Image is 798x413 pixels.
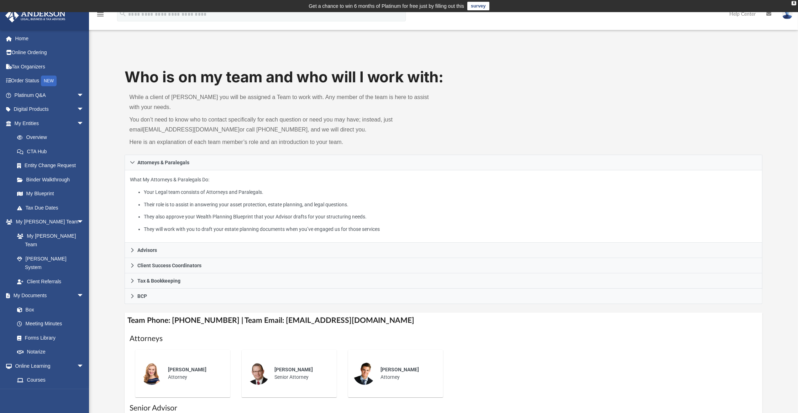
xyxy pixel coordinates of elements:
[5,74,95,88] a: Order StatusNEW
[125,273,763,289] a: Tax & Bookkeeping
[5,60,95,74] a: Tax Organizers
[77,215,91,229] span: arrow_drop_down
[10,274,91,289] a: Client Referrals
[137,248,157,253] span: Advisors
[119,10,127,17] i: search
[130,175,757,233] p: What My Attorneys & Paralegals Do:
[10,345,91,359] a: Notarize
[137,263,201,268] span: Client Success Coordinators
[77,289,91,303] span: arrow_drop_down
[10,303,88,317] a: Box
[41,76,57,86] div: NEW
[782,9,793,19] img: User Pic
[5,88,95,102] a: Platinum Q&Aarrow_drop_down
[10,172,95,187] a: Binder Walkthrough
[125,170,763,243] div: Attorneys & Paralegals
[247,362,269,385] img: thumbnail
[467,2,489,10] a: survey
[10,187,91,201] a: My Blueprint
[5,215,91,229] a: My [PERSON_NAME] Teamarrow_drop_down
[792,1,796,5] div: close
[130,115,439,135] p: You don’t need to know who to contact specifically for each question or need you may have; instea...
[77,102,91,117] span: arrow_drop_down
[274,367,313,372] span: [PERSON_NAME]
[96,14,105,19] a: menu
[10,159,95,173] a: Entity Change Request
[163,361,225,386] div: Attorney
[10,229,88,252] a: My [PERSON_NAME] Team
[125,313,763,329] h4: Team Phone: [PHONE_NUMBER] | Team Email: [EMAIL_ADDRESS][DOMAIN_NAME]
[10,373,91,387] a: Courses
[125,243,763,258] a: Advisors
[10,130,95,145] a: Overview
[10,201,95,215] a: Tax Due Dates
[5,46,95,60] a: Online Ordering
[137,160,189,165] span: Attorneys & Paralegals
[130,334,758,344] h1: Attorneys
[125,289,763,304] a: BCP
[10,317,91,331] a: Meeting Minutes
[353,362,376,385] img: thumbnail
[309,2,464,10] div: Get a chance to win 6 months of Platinum for free just by filling out this
[269,361,332,386] div: Senior Attorney
[381,367,419,372] span: [PERSON_NAME]
[144,200,757,209] li: Their role is to assist in answering your asset protection, estate planning, and legal questions.
[5,359,91,373] a: Online Learningarrow_drop_down
[144,225,757,234] li: They will work with you to draft your estate planning documents when you’ve engaged us for those ...
[143,127,240,133] a: [EMAIL_ADDRESS][DOMAIN_NAME]
[5,102,95,117] a: Digital Productsarrow_drop_down
[125,258,763,273] a: Client Success Coordinators
[10,387,88,401] a: Video Training
[137,294,147,299] span: BCP
[130,137,439,147] p: Here is an explanation of each team member’s role and an introduction to your team.
[77,88,91,103] span: arrow_drop_down
[168,367,206,372] span: [PERSON_NAME]
[96,10,105,19] i: menu
[77,359,91,373] span: arrow_drop_down
[5,116,95,130] a: My Entitiesarrow_drop_down
[130,92,439,112] p: While a client of [PERSON_NAME] you will be assigned a Team to work with. Any member of the team ...
[3,9,68,22] img: Anderson Advisors Platinum Portal
[144,212,757,221] li: They also approve your Wealth Planning Blueprint that your Advisor drafts for your structuring ne...
[125,67,763,88] h1: Who is on my team and who will I work with:
[125,155,763,170] a: Attorneys & Paralegals
[137,278,180,283] span: Tax & Bookkeeping
[10,252,91,274] a: [PERSON_NAME] System
[77,116,91,131] span: arrow_drop_down
[144,188,757,197] li: Your Legal team consists of Attorneys and Paralegals.
[5,289,91,303] a: My Documentsarrow_drop_down
[10,331,88,345] a: Forms Library
[376,361,438,386] div: Attorney
[5,31,95,46] a: Home
[10,144,95,159] a: CTA Hub
[140,362,163,385] img: thumbnail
